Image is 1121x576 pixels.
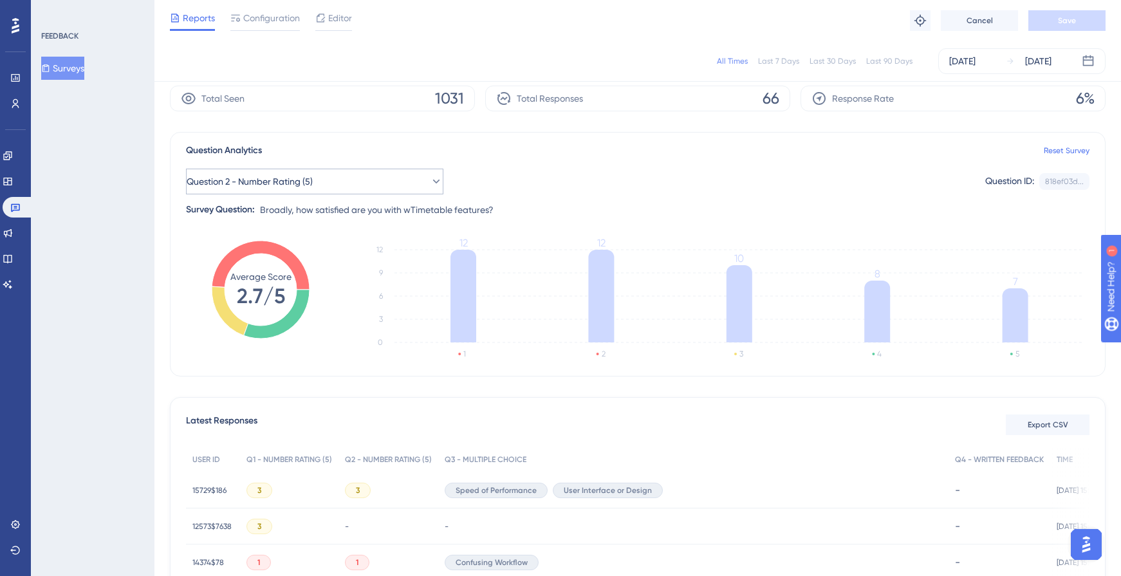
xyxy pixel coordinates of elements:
div: - [955,484,1044,496]
text: 2 [602,349,606,358]
span: USER ID [192,454,220,465]
span: Configuration [243,10,300,26]
tspan: 12 [376,245,383,254]
div: - [955,556,1044,568]
span: 14374$78 [192,557,224,568]
span: 3 [356,485,360,496]
div: [DATE] [949,53,976,69]
span: Broadly, how satisfied are you with wTimetable features? [260,202,494,218]
span: - [345,521,349,532]
span: [DATE] 15:44 [1057,485,1098,496]
div: 818ef03d... [1045,176,1084,187]
text: 3 [739,349,743,358]
span: 1031 [435,88,464,109]
span: Question 2 - Number Rating (5) [187,174,313,189]
button: Export CSV [1006,414,1089,435]
div: All Times [717,56,748,66]
span: 3 [257,485,261,496]
tspan: 2.7/5 [237,284,285,308]
span: Need Help? [30,3,80,19]
tspan: 8 [875,268,880,280]
div: Last 90 Days [866,56,913,66]
span: Q1 - NUMBER RATING (5) [246,454,332,465]
span: 1 [356,557,358,568]
span: [DATE] 15:44 [1057,521,1098,532]
button: Save [1028,10,1106,31]
span: 6% [1076,88,1095,109]
button: Question 2 - Number Rating (5) [186,169,443,194]
span: Latest Responses [186,413,257,436]
text: 5 [1015,349,1019,358]
div: - [955,520,1044,532]
tspan: Average Score [230,272,292,282]
span: [DATE] 15:41 [1057,557,1097,568]
span: Q2 - NUMBER RATING (5) [345,454,432,465]
span: - [445,521,449,532]
span: Confusing Workflow [456,557,528,568]
div: 1 [89,6,93,17]
a: Reset Survey [1044,145,1089,156]
tspan: 12 [597,237,606,249]
span: Cancel [967,15,993,26]
span: 1 [257,557,260,568]
text: 1 [463,349,466,358]
tspan: 0 [378,338,383,347]
span: Editor [328,10,352,26]
button: Surveys [41,57,84,80]
span: Total Responses [517,91,583,106]
span: 15729$186 [192,485,227,496]
div: Survey Question: [186,202,255,218]
span: 66 [763,88,779,109]
span: 12573$7638 [192,521,232,532]
text: 4 [877,349,882,358]
span: Save [1058,15,1076,26]
tspan: 12 [459,237,468,249]
button: Cancel [941,10,1018,31]
span: Question Analytics [186,143,262,158]
span: Speed of Performance [456,485,537,496]
div: Question ID: [985,173,1034,190]
div: Last 30 Days [810,56,856,66]
span: TIME [1057,454,1073,465]
tspan: 3 [379,315,383,324]
tspan: 6 [379,292,383,301]
iframe: UserGuiding AI Assistant Launcher [1067,525,1106,564]
span: User Interface or Design [564,485,652,496]
tspan: 7 [1013,275,1018,288]
tspan: 9 [379,268,383,277]
span: Q3 - MULTIPLE CHOICE [445,454,526,465]
span: Q4 - WRITTEN FEEDBACK [955,454,1044,465]
span: Export CSV [1028,420,1068,430]
div: FEEDBACK [41,31,79,41]
span: Total Seen [201,91,245,106]
span: Response Rate [832,91,894,106]
div: Last 7 Days [758,56,799,66]
div: [DATE] [1025,53,1052,69]
tspan: 10 [734,252,744,265]
span: Reports [183,10,215,26]
span: 3 [257,521,261,532]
